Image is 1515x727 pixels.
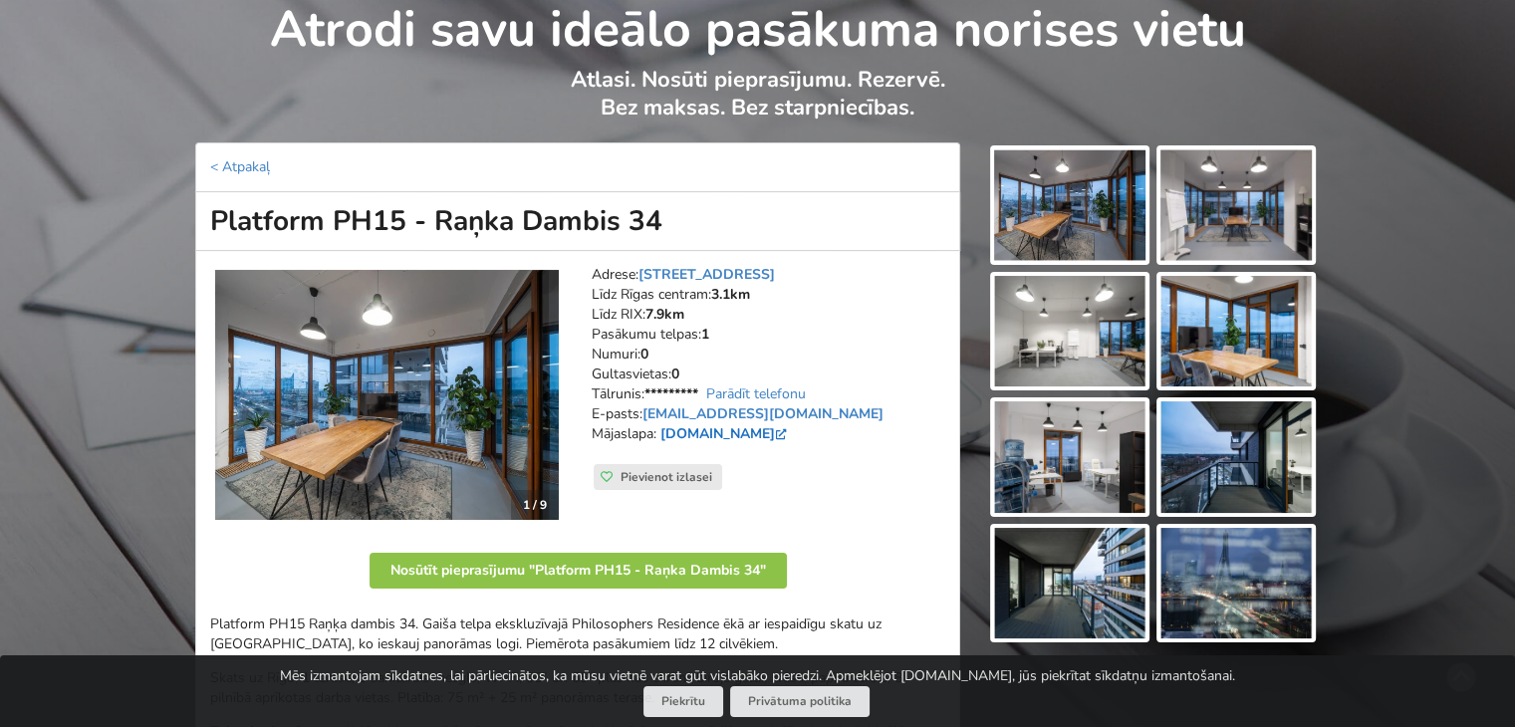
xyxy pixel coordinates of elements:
strong: 7.9km [645,305,684,324]
address: Adrese: Līdz Rīgas centram: Līdz RIX: Pasākumu telpas: Numuri: Gultasvietas: Tālrunis: E-pasts: M... [592,265,945,464]
h1: Platform PH15 - Raņka Dambis 34 [195,192,960,251]
img: Platform PH15 - Raņka Dambis 34 | Rīga | Pasākumu vieta - galerijas bilde [1160,276,1312,387]
a: [STREET_ADDRESS] [638,265,775,284]
img: Platform PH15 - Raņka Dambis 34 | Rīga | Pasākumu vieta - galerijas bilde [994,401,1145,513]
div: 1 / 9 [511,490,559,520]
span: Pievienot izlasei [621,469,712,485]
button: Nosūtīt pieprasījumu "Platform PH15 - Raņka Dambis 34" [370,553,787,589]
strong: 0 [671,364,679,383]
button: Piekrītu [643,686,723,717]
img: Platform PH15 - Raņka Dambis 34 | Rīga | Pasākumu vieta - galerijas bilde [1160,149,1312,261]
a: [EMAIL_ADDRESS][DOMAIN_NAME] [642,404,884,423]
strong: 1 [701,325,709,344]
a: Neierastas vietas | Rīga | Platform PH15 - Raņka Dambis 34 1 / 9 [214,269,560,521]
img: Platform PH15 - Raņka Dambis 34 | Rīga | Pasākumu vieta - galerijas bilde [994,276,1145,387]
img: Platform PH15 - Raņka Dambis 34 | Rīga | Pasākumu vieta - galerijas bilde [994,528,1145,639]
p: Platform PH15 Raņķa dambis 34. Gaiša telpa ekskluzīvajā Philosophers Residence ēkā ar iespaidīgu ... [210,614,945,654]
a: Privātuma politika [730,686,870,717]
img: Platform PH15 - Raņka Dambis 34 | Rīga | Pasākumu vieta - galerijas bilde [1160,528,1312,639]
img: Platform PH15 - Raņka Dambis 34 | Rīga | Pasākumu vieta - galerijas bilde [1160,401,1312,513]
p: Atlasi. Nosūti pieprasījumu. Rezervē. Bez maksas. Bez starpniecības. [196,66,1319,142]
a: [DOMAIN_NAME] [660,424,791,443]
img: Neierastas vietas | Rīga | Platform PH15 - Raņka Dambis 34 [214,269,560,521]
strong: 3.1km [711,285,750,304]
strong: 0 [640,345,648,363]
a: Parādīt telefonu [706,384,806,403]
a: < Atpakaļ [210,157,270,176]
img: Platform PH15 - Raņka Dambis 34 | Rīga | Pasākumu vieta - galerijas bilde [994,149,1145,261]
